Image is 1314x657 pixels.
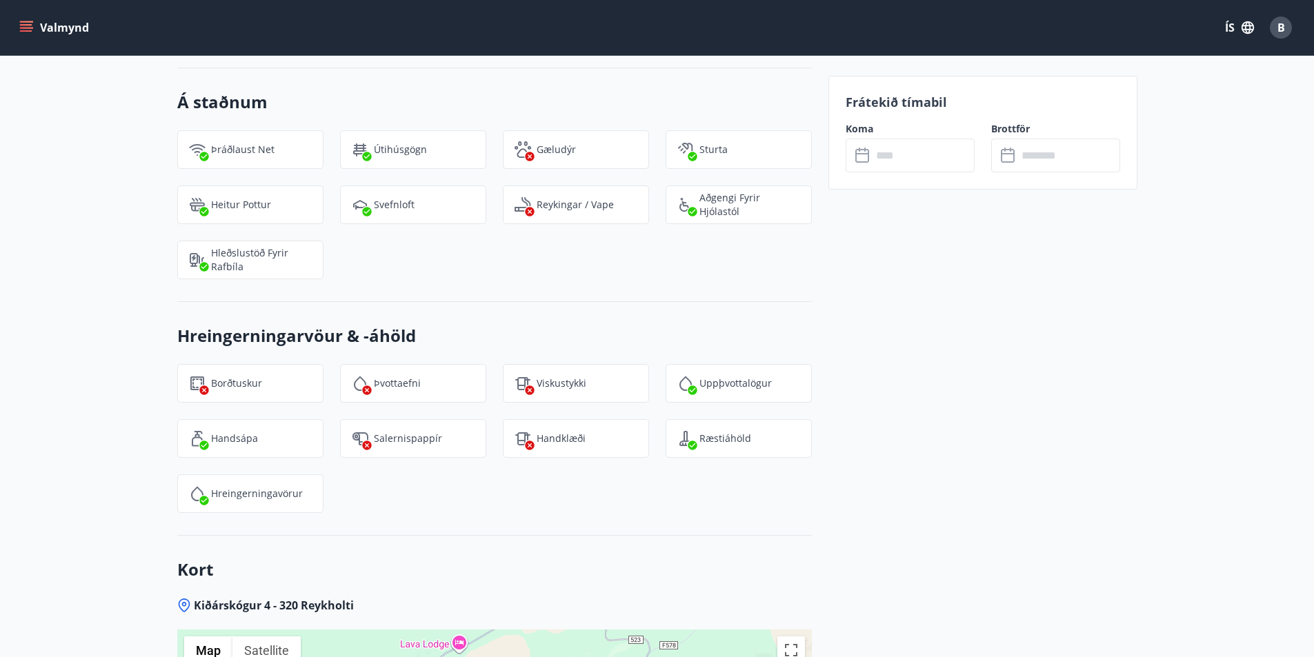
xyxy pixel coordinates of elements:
img: HJRyFFsYp6qjeUYhR4dAD8CaCEsnIFYZ05miwXoh.svg [189,141,206,158]
p: Handsápa [211,432,258,445]
img: 96TlfpxwFVHR6UM9o3HrTVSiAREwRYtsizir1BR0.svg [189,430,206,447]
img: IEMZxl2UAX2uiPqnGqR2ECYTbkBjM7IGMvKNT7zJ.svg [189,485,206,502]
span: B [1277,20,1285,35]
img: y5Bi4hK1jQC9cBVbXcWRSDyXCR2Ut8Z2VPlYjj17.svg [677,375,694,392]
button: ÍS [1217,15,1262,40]
img: h89QDIuHlAdpqTriuIvuEWkTH976fOgBEOOeu1mi.svg [189,196,206,213]
p: Hleðslustöð fyrir rafbíla [211,246,312,274]
span: Kiðárskógur 4 - 320 Reykholti [194,598,354,613]
p: Ræstiáhöld [699,432,751,445]
p: Reykingar / Vape [537,198,614,212]
p: Gæludýr [537,143,576,156]
p: Aðgengi fyrir hjólastól [699,191,800,219]
p: Heitur pottur [211,198,271,212]
p: Útihúsgögn [374,143,427,156]
p: Uppþvottalögur [699,376,772,390]
p: Viskustykki [537,376,586,390]
img: nH7E6Gw2rvWFb8XaSdRp44dhkQaj4PJkOoRYItBQ.svg [189,252,206,268]
h3: Hreingerningarvöur & -áhöld [177,324,812,347]
img: FQTGzxj9jDlMaBqrp2yyjtzD4OHIbgqFuIf1EfZm.svg [189,375,206,392]
p: Frátekið tímabil [846,93,1120,111]
label: Brottför [991,122,1120,136]
p: Svefnloft [374,198,415,212]
button: menu [17,15,94,40]
button: B [1264,11,1297,44]
img: QNIUl6Cv9L9rHgMXwuzGLuiJOj7RKqxk9mBFPqjq.svg [515,196,531,213]
img: zl1QXYWpuXQflmynrNOhYvHk3MCGPnvF2zCJrr1J.svg [352,141,368,158]
img: dbi0fcnBYsvu4k1gcwMltnZT9svnGSyCOUrTI4hU.svg [352,196,368,213]
img: pxcaIm5dSOV3FS4whs1soiYWTwFQvksT25a9J10C.svg [515,141,531,158]
p: Salernispappír [374,432,442,445]
p: Hreingerningavörur [211,487,303,501]
img: PMt15zlZL5WN7A8x0Tvk8jOMlfrCEhCcZ99roZt4.svg [352,375,368,392]
p: Handklæði [537,432,586,445]
p: Þvottaefni [374,376,421,390]
p: Sturta [699,143,728,156]
p: Þráðlaust net [211,143,275,156]
h3: Á staðnum [177,90,812,114]
p: Borðtuskur [211,376,262,390]
img: uiBtL0ikWr40dZiggAgPY6zIBwQcLm3lMVfqTObx.svg [515,430,531,447]
img: fkJ5xMEnKf9CQ0V6c12WfzkDEsV4wRmoMqv4DnVF.svg [677,141,694,158]
h3: Kort [177,558,812,581]
img: 8IYIKVZQyRlUC6HQIIUSdjpPGRncJsz2RzLgWvp4.svg [677,196,694,213]
label: Koma [846,122,975,136]
img: tIVzTFYizac3SNjIS52qBBKOADnNn3qEFySneclv.svg [515,375,531,392]
img: JsUkc86bAWErts0UzsjU3lk4pw2986cAIPoh8Yw7.svg [352,430,368,447]
img: saOQRUK9k0plC04d75OSnkMeCb4WtbSIwuaOqe9o.svg [677,430,694,447]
